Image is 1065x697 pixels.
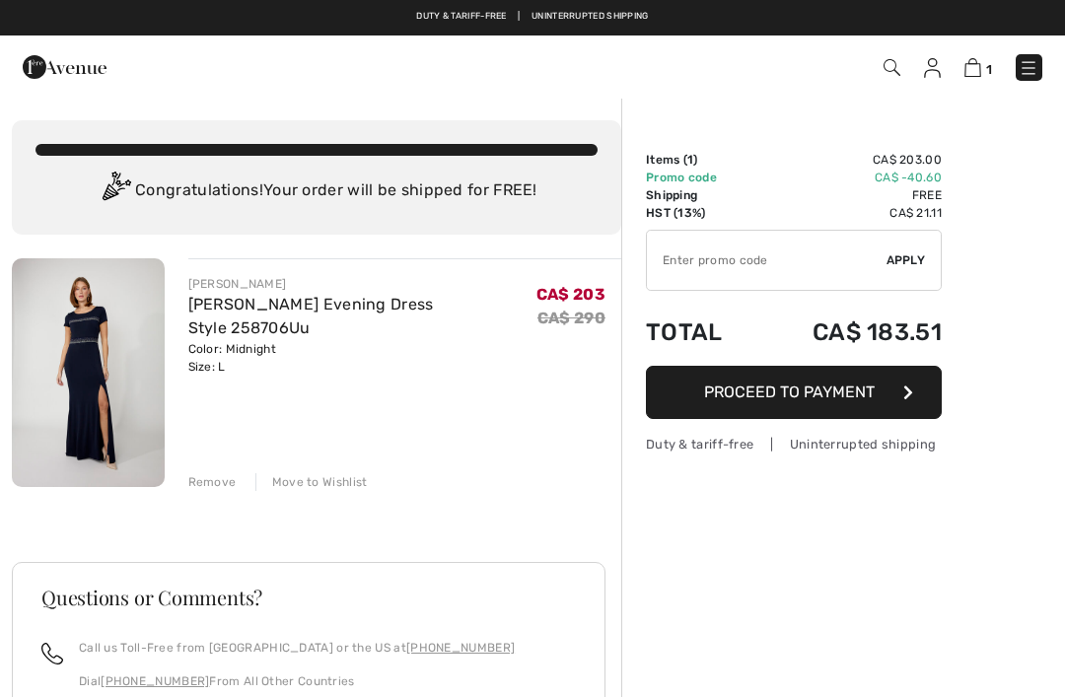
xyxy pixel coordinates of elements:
[687,153,693,167] span: 1
[924,58,941,78] img: My Info
[255,473,368,491] div: Move to Wishlist
[964,55,992,79] a: 1
[41,588,576,607] h3: Questions or Comments?
[536,285,605,304] span: CA$ 203
[755,204,942,222] td: CA$ 21.11
[647,231,887,290] input: Promo code
[35,172,598,211] div: Congratulations! Your order will be shipped for FREE!
[188,473,237,491] div: Remove
[755,186,942,204] td: Free
[704,383,875,401] span: Proceed to Payment
[406,641,515,655] a: [PHONE_NUMBER]
[986,62,992,77] span: 1
[79,639,515,657] p: Call us Toll-Free from [GEOGRAPHIC_DATA] or the US at
[188,275,536,293] div: [PERSON_NAME]
[188,295,434,337] a: [PERSON_NAME] Evening Dress Style 258706Uu
[96,172,135,211] img: Congratulation2.svg
[755,299,942,366] td: CA$ 183.51
[646,169,755,186] td: Promo code
[23,56,106,75] a: 1ère Avenue
[964,58,981,77] img: Shopping Bag
[646,186,755,204] td: Shipping
[12,258,165,487] img: Maxi Sheath Evening Dress Style 258706Uu
[79,672,515,690] p: Dial From All Other Countries
[41,643,63,664] img: call
[646,435,942,453] div: Duty & tariff-free | Uninterrupted shipping
[646,366,942,419] button: Proceed to Payment
[755,151,942,169] td: CA$ 203.00
[646,204,755,222] td: HST (13%)
[188,340,536,376] div: Color: Midnight Size: L
[887,251,926,269] span: Apply
[646,151,755,169] td: Items ( )
[1019,58,1038,78] img: Menu
[537,309,605,327] s: CA$ 290
[646,299,755,366] td: Total
[101,674,209,688] a: [PHONE_NUMBER]
[884,59,900,76] img: Search
[755,169,942,186] td: CA$ -40.60
[23,47,106,87] img: 1ère Avenue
